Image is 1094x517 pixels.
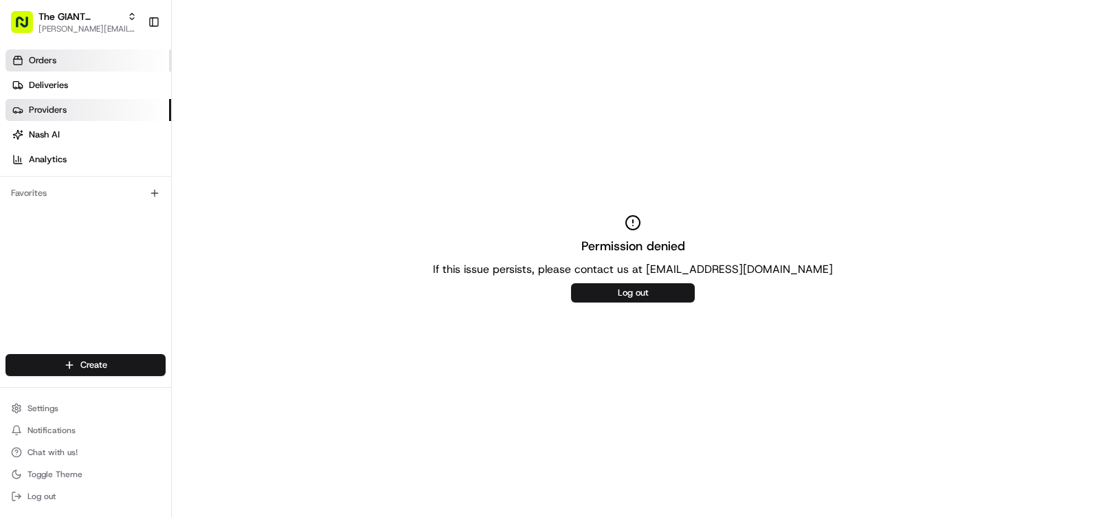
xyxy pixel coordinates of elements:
[5,465,166,484] button: Toggle Theme
[36,89,227,103] input: Clear
[130,199,221,213] span: API Documentation
[5,443,166,462] button: Chat with us!
[137,233,166,243] span: Pylon
[5,74,171,96] a: Deliveries
[27,491,56,502] span: Log out
[27,447,78,458] span: Chat with us!
[5,399,166,418] button: Settings
[5,49,171,71] a: Orders
[80,359,107,371] span: Create
[433,261,833,278] p: If this issue persists, please contact us at [EMAIL_ADDRESS][DOMAIN_NAME]
[38,23,137,34] button: [PERSON_NAME][EMAIL_ADDRESS][PERSON_NAME][DOMAIN_NAME]
[97,232,166,243] a: Powered byPylon
[27,199,105,213] span: Knowledge Base
[29,79,68,91] span: Deliveries
[14,55,250,77] p: Welcome 👋
[5,5,142,38] button: The GIANT Company[PERSON_NAME][EMAIL_ADDRESS][PERSON_NAME][DOMAIN_NAME]
[38,10,122,23] button: The GIANT Company
[5,99,171,121] a: Providers
[5,421,166,440] button: Notifications
[29,54,56,67] span: Orders
[5,182,166,204] div: Favorites
[27,425,76,436] span: Notifications
[571,283,695,302] button: Log out
[5,487,166,506] button: Log out
[581,236,685,256] h2: Permission denied
[5,354,166,376] button: Create
[47,145,174,156] div: We're available if you need us!
[14,14,41,41] img: Nash
[5,148,171,170] a: Analytics
[8,194,111,219] a: 📗Knowledge Base
[29,153,67,166] span: Analytics
[29,129,60,141] span: Nash AI
[5,124,171,146] a: Nash AI
[47,131,225,145] div: Start new chat
[116,201,127,212] div: 💻
[27,469,82,480] span: Toggle Theme
[27,403,58,414] span: Settings
[14,201,25,212] div: 📗
[29,104,67,116] span: Providers
[111,194,226,219] a: 💻API Documentation
[14,131,38,156] img: 1736555255976-a54dd68f-1ca7-489b-9aae-adbdc363a1c4
[234,135,250,152] button: Start new chat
